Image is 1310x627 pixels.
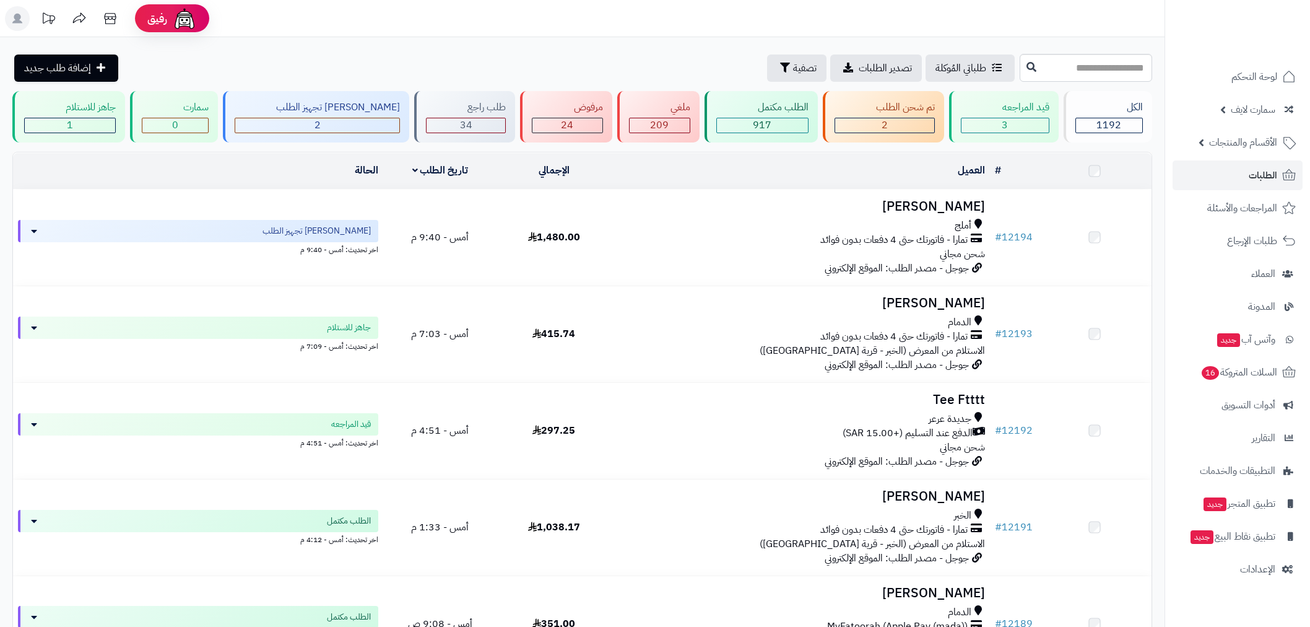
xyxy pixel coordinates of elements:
[412,163,469,178] a: تاريخ الطلب
[1216,331,1275,348] span: وآتس آب
[940,247,985,261] span: شحن مجاني
[561,118,573,133] span: 24
[532,100,602,115] div: مرفوض
[825,357,969,372] span: جوجل - مصدر الطلب: الموقع الإلكتروني
[1202,366,1219,380] span: 16
[820,233,968,247] span: تمارا - فاتورتك حتى 4 دفعات بدون فوائد
[33,6,64,34] a: تحديثات المنصة
[830,55,922,82] a: تصدير الطلبات
[760,537,985,551] span: الاستلام من المعرض (الخبر - قرية [GEOGRAPHIC_DATA])
[820,330,968,344] span: تمارا - فاتورتك حتى 4 دفعات بدون فوائد
[142,100,209,115] div: سمارت
[1075,100,1143,115] div: الكل
[753,118,771,133] span: 917
[1240,561,1275,578] span: الإعدادات
[995,327,1033,341] a: #12193
[327,322,371,334] span: جاهز للاستلام
[1096,118,1121,133] span: 1192
[948,605,971,620] span: الدمام
[793,61,817,76] span: تصفية
[327,611,371,623] span: الطلب مكتمل
[616,296,985,310] h3: [PERSON_NAME]
[411,423,469,438] span: أمس - 4:51 م
[1173,259,1303,289] a: العملاء
[702,91,820,142] a: الطلب مكتمل 917
[835,100,935,115] div: تم شحن الطلب
[528,230,580,245] span: 1,480.00
[128,91,220,142] a: سمارت 0
[327,515,371,527] span: الطلب مكتمل
[411,230,469,245] span: أمس - 9:40 م
[825,551,969,566] span: جوجل - مصدر الطلب: الموقع الإلكتروني
[1226,33,1298,59] img: logo-2.png
[616,489,985,504] h3: [PERSON_NAME]
[262,225,371,237] span: [PERSON_NAME] تجهيز الطلب
[1204,498,1226,511] span: جديد
[616,586,985,600] h3: [PERSON_NAME]
[947,91,1061,142] a: قيد المراجعه 3
[616,393,985,407] h3: Tee Ftttt
[411,327,469,341] span: أمس - 7:03 م
[1252,429,1275,447] span: التقارير
[24,61,91,76] span: إضافة طلب جديد
[331,418,371,431] span: قيد المراجعه
[532,118,602,133] div: 24
[1173,292,1303,322] a: المدونة
[958,163,985,178] a: العميل
[532,327,575,341] span: 415.74
[650,118,669,133] span: 209
[1061,91,1155,142] a: الكل1192
[18,339,378,352] div: اخر تحديث: أمس - 7:09 م
[1249,167,1277,184] span: الطلبات
[843,426,973,441] span: الدفع عند التسليم (+15.00 SAR)
[1173,160,1303,190] a: الطلبات
[1173,423,1303,453] a: التقارير
[1207,199,1277,217] span: المراجعات والأسئلة
[825,261,969,276] span: جوجل - مصدر الطلب: الموقع الإلكتروني
[539,163,570,178] a: الإجمالي
[995,520,1002,535] span: #
[18,436,378,449] div: اخر تحديث: أمس - 4:51 م
[24,100,116,115] div: جاهز للاستلام
[717,118,808,133] div: 917
[220,91,412,142] a: [PERSON_NAME] تجهيز الطلب 2
[1002,118,1008,133] span: 3
[616,199,985,214] h3: [PERSON_NAME]
[629,100,690,115] div: ملغي
[995,230,1002,245] span: #
[1248,298,1275,315] span: المدونة
[995,327,1002,341] span: #
[955,219,971,233] span: أملج
[859,61,912,76] span: تصدير الطلبات
[961,118,1049,133] div: 3
[961,100,1049,115] div: قيد المراجعه
[314,118,321,133] span: 2
[10,91,128,142] a: جاهز للاستلام 1
[995,163,1001,178] a: #
[1200,462,1275,480] span: التطبيقات والخدمات
[147,11,167,26] span: رفيق
[426,100,506,115] div: طلب راجع
[1173,456,1303,486] a: التطبيقات والخدمات
[995,423,1002,438] span: #
[835,118,934,133] div: 2
[528,520,580,535] span: 1,038.17
[1202,495,1275,512] span: تطبيق المتجر
[1227,232,1277,250] span: طلبات الإرجاع
[25,118,115,133] div: 1
[14,55,118,82] a: إضافة طلب جديد
[412,91,518,142] a: طلب راجع 34
[1173,555,1303,584] a: الإعدادات
[235,100,400,115] div: [PERSON_NAME] تجهيز الطلب
[935,61,986,76] span: طلباتي المُوكلة
[1231,101,1275,118] span: سمارت لايف
[427,118,505,133] div: 34
[926,55,1015,82] a: طلباتي المُوكلة
[820,91,947,142] a: تم شحن الطلب 2
[929,412,971,426] span: جديدة عرعر
[1173,522,1303,551] a: تطبيق نقاط البيعجديد
[1173,357,1303,387] a: السلات المتروكة16
[716,100,809,115] div: الطلب مكتمل
[630,118,690,133] div: 209
[518,91,614,142] a: مرفوض 24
